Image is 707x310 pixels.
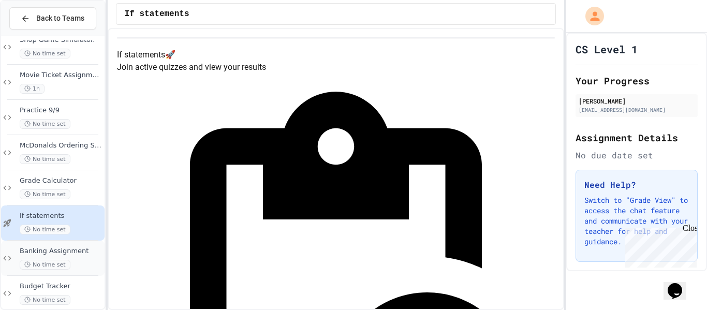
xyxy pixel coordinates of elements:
h1: CS Level 1 [576,42,638,56]
button: Back to Teams [9,7,96,29]
div: [PERSON_NAME] [579,96,695,106]
span: Budget Tracker [20,282,102,291]
span: No time set [20,119,70,129]
div: No due date set [576,149,698,161]
span: No time set [20,260,70,270]
span: Practice 9/9 [20,106,102,115]
div: Chat with us now!Close [4,4,71,66]
h2: Your Progress [576,73,698,88]
span: Shop Game Simulator. [20,36,102,45]
h3: Need Help? [584,179,689,191]
span: If statements [125,8,189,20]
h2: Assignment Details [576,130,698,145]
iframe: chat widget [664,269,697,300]
iframe: chat widget [621,224,697,268]
span: No time set [20,295,70,305]
div: My Account [575,4,607,28]
h4: If statements 🚀 [117,49,555,61]
span: No time set [20,154,70,164]
span: Movie Ticket Assignment [20,71,102,80]
span: No time set [20,225,70,234]
span: McDonalds Ordering System [20,141,102,150]
div: [EMAIL_ADDRESS][DOMAIN_NAME] [579,106,695,114]
span: No time set [20,49,70,58]
span: No time set [20,189,70,199]
p: Join active quizzes and view your results [117,61,555,73]
span: Banking Assignment [20,247,102,256]
span: Back to Teams [36,13,84,24]
span: 1h [20,84,45,94]
p: Switch to "Grade View" to access the chat feature and communicate with your teacher for help and ... [584,195,689,247]
span: Grade Calculator [20,176,102,185]
span: If statements [20,212,102,220]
